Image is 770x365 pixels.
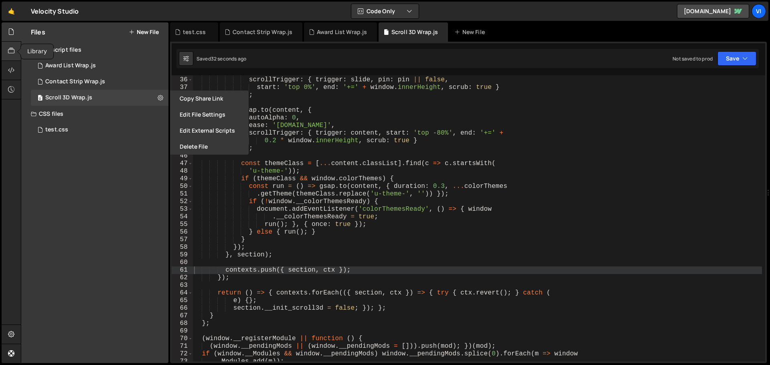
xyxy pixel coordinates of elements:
button: Save [717,51,756,66]
div: 48 [172,167,193,175]
div: 72 [172,350,193,358]
div: New File [454,28,488,36]
div: 59 [172,251,193,259]
a: 🤙 [2,2,21,21]
div: 64 [172,289,193,297]
a: Vi [752,4,766,18]
div: Library [21,44,53,59]
h2: Files [31,28,45,36]
div: 47 [172,160,193,167]
div: test.css [183,28,206,36]
div: 69 [172,327,193,335]
button: Copy share link [170,91,249,107]
div: Velocity Studio [31,6,79,16]
div: 16470/44603.js [31,90,168,106]
div: 56 [172,228,193,236]
div: 53 [172,206,193,213]
div: 62 [172,274,193,282]
div: 54 [172,213,193,221]
div: Scroll 3D Wrap.js [45,94,92,101]
div: 16470/44604.js [31,58,168,74]
div: Javascript files [21,42,168,58]
div: Not saved to prod [673,55,713,62]
span: 0 [38,95,43,102]
button: Edit External Scripts [170,123,249,139]
div: 67 [172,312,193,320]
div: 37 [172,84,193,91]
div: Award List Wrap.js [317,28,367,36]
div: Scroll 3D Wrap.js [391,28,438,36]
div: 71 [172,343,193,350]
div: 51 [172,190,193,198]
div: 55 [172,221,193,228]
div: 49 [172,175,193,183]
button: Edit File Settings [170,107,249,123]
div: Saved [197,55,246,62]
button: Code Only [351,4,419,18]
div: 68 [172,320,193,327]
div: 16470/44606.css [31,122,168,138]
div: 61 [172,266,193,274]
div: Contact Strip Wrap.js [233,28,292,36]
div: Award List Wrap.js [45,62,96,69]
div: 63 [172,282,193,289]
div: 60 [172,259,193,266]
div: 65 [172,297,193,305]
div: 46 [172,152,193,160]
div: 66 [172,305,193,312]
div: 70 [172,335,193,343]
div: 58 [172,244,193,251]
button: New File [129,29,159,35]
button: Delete File [170,139,249,155]
div: 32 seconds ago [211,55,246,62]
div: CSS files [21,106,168,122]
div: Contact Strip Wrap.js [45,78,105,85]
div: 36 [172,76,193,84]
div: test.css [45,126,68,133]
a: [DOMAIN_NAME] [677,4,749,18]
div: 57 [172,236,193,244]
div: 52 [172,198,193,206]
div: 16470/44605.js [31,74,168,90]
div: 50 [172,183,193,190]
